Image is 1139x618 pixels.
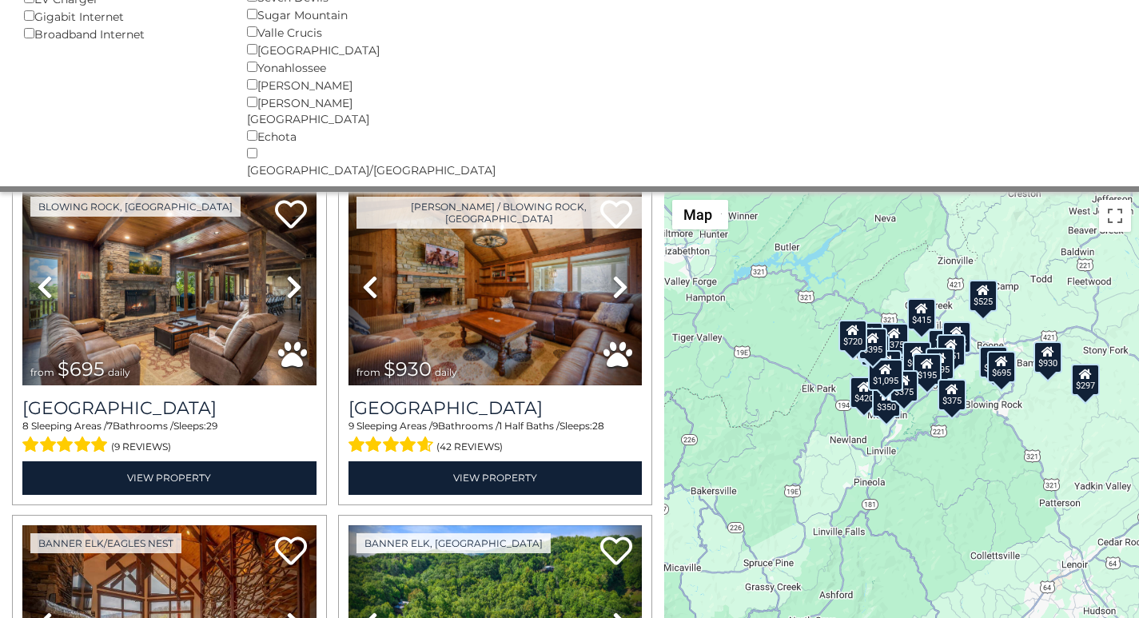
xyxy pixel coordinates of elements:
[1099,200,1131,232] button: Toggle fullscreen view
[58,357,105,381] span: $695
[348,420,354,432] span: 9
[890,370,918,402] div: $375
[672,200,728,229] button: Change map style
[247,94,446,127] div: [PERSON_NAME][GEOGRAPHIC_DATA]
[854,321,883,353] div: $425
[356,197,643,229] a: [PERSON_NAME] / Blowing Rock, [GEOGRAPHIC_DATA]
[24,7,223,25] div: Gigabit Internet
[22,397,317,419] h3: Renaissance Lodge
[600,535,632,569] a: Add to favorites
[348,397,643,419] h3: Appalachian Mountain Lodge
[22,420,29,432] span: 8
[926,347,954,379] div: $395
[348,461,643,494] a: View Property
[30,366,54,378] span: from
[969,279,998,311] div: $525
[108,366,130,378] span: daily
[356,533,551,553] a: Banner Elk, [GEOGRAPHIC_DATA]
[247,41,446,58] div: [GEOGRAPHIC_DATA]
[247,23,446,41] div: Valle Crucis
[22,461,317,494] a: View Property
[275,198,307,233] a: Add to favorites
[913,353,942,385] div: $195
[111,437,171,457] span: (9 reviews)
[275,535,307,569] a: Add to favorites
[873,350,902,382] div: $350
[938,379,966,411] div: $375
[24,25,223,42] div: Broadband Internet
[348,419,643,457] div: Sleeping Areas / Bathrooms / Sleeps:
[22,397,317,419] a: [GEOGRAPHIC_DATA]
[902,341,931,373] div: $615
[1071,363,1100,395] div: $297
[247,145,446,178] div: [GEOGRAPHIC_DATA]/[GEOGRAPHIC_DATA]
[247,6,446,23] div: Sugar Mountain
[432,420,438,432] span: 9
[30,197,241,217] a: Blowing Rock, [GEOGRAPHIC_DATA]
[858,327,887,359] div: $395
[592,420,604,432] span: 28
[499,420,560,432] span: 1 Half Baths /
[850,377,878,409] div: $420
[907,298,936,330] div: $415
[348,397,643,419] a: [GEOGRAPHIC_DATA]
[880,323,909,355] div: $375
[22,189,317,385] img: thumbnail_163277623.jpeg
[348,189,643,385] img: thumbnail_163277208.jpeg
[979,346,1008,378] div: $315
[30,533,181,553] a: Banner Elk/Eagles Nest
[1033,341,1062,373] div: $930
[435,366,457,378] span: daily
[247,76,446,94] div: [PERSON_NAME]
[206,420,217,432] span: 29
[873,385,902,417] div: $350
[942,321,971,353] div: $245
[356,366,380,378] span: from
[868,358,903,390] div: $1,095
[384,357,432,381] span: $930
[247,58,446,76] div: Yonahlossee
[107,420,113,432] span: 7
[436,437,503,457] span: (42 reviews)
[987,350,1016,382] div: $695
[247,127,446,145] div: Echota
[839,320,868,352] div: $720
[937,334,966,366] div: $451
[683,206,712,223] span: Map
[22,419,317,457] div: Sleeping Areas / Bathrooms / Sleeps:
